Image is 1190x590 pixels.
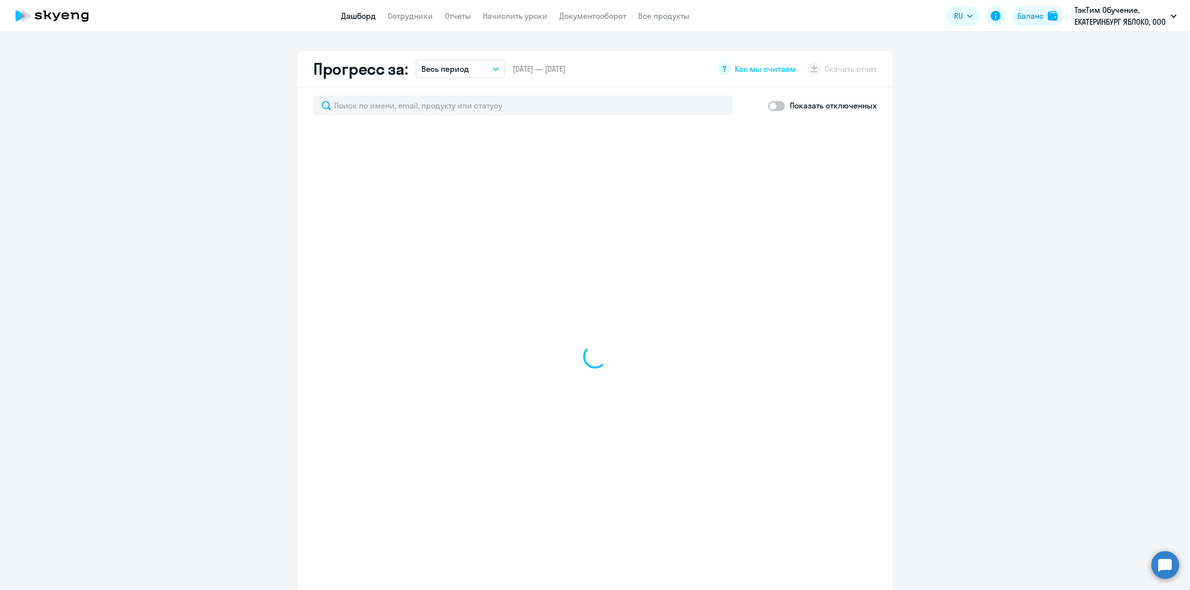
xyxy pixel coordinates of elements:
[445,11,471,21] a: Отчеты
[1070,4,1182,28] button: ТэкТим Обучение, ЕКАТЕРИНБУРГ ЯБЛОКО, ООО
[735,63,796,74] span: Как мы считаем
[1017,10,1044,22] div: Баланс
[388,11,433,21] a: Сотрудники
[313,96,733,115] input: Поиск по имени, email, продукту или статусу
[416,59,505,78] button: Весь период
[1048,11,1058,21] img: balance
[483,11,547,21] a: Начислить уроки
[341,11,376,21] a: Дашборд
[513,63,565,74] span: [DATE] — [DATE]
[790,100,877,111] p: Показать отключенных
[559,11,626,21] a: Документооборот
[313,59,408,79] h2: Прогресс за:
[947,6,980,26] button: RU
[421,63,469,75] p: Весь период
[1011,6,1064,26] button: Балансbalance
[638,11,690,21] a: Все продукты
[1074,4,1167,28] p: ТэкТим Обучение, ЕКАТЕРИНБУРГ ЯБЛОКО, ООО
[954,10,963,22] span: RU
